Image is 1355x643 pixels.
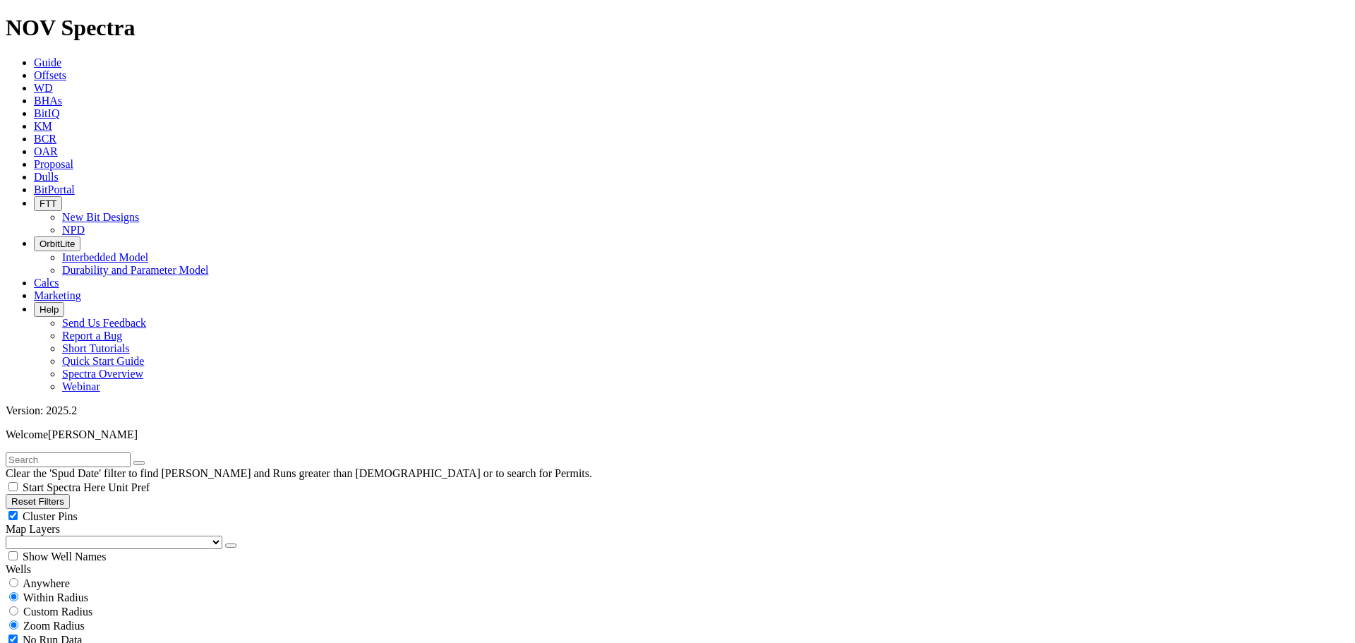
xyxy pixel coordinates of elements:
a: Marketing [34,289,81,301]
a: Webinar [62,380,100,392]
span: Clear the 'Spud Date' filter to find [PERSON_NAME] and Runs greater than [DEMOGRAPHIC_DATA] or to... [6,467,592,479]
a: Offsets [34,69,66,81]
span: OrbitLite [40,239,75,249]
button: Help [34,302,64,317]
p: Welcome [6,428,1349,441]
a: Proposal [34,158,73,170]
a: Spectra Overview [62,368,143,380]
div: Wells [6,563,1349,576]
span: Zoom Radius [23,620,85,632]
span: FTT [40,198,56,209]
a: Guide [34,56,61,68]
a: WD [34,82,53,94]
a: Calcs [34,277,59,289]
span: [PERSON_NAME] [48,428,138,440]
a: Short Tutorials [62,342,130,354]
span: Unit Pref [108,481,150,493]
a: Interbedded Model [62,251,148,263]
span: Start Spectra Here [23,481,105,493]
span: Cluster Pins [23,510,78,522]
div: Version: 2025.2 [6,404,1349,417]
a: Quick Start Guide [62,355,144,367]
a: New Bit Designs [62,211,139,223]
a: OAR [34,145,58,157]
a: Send Us Feedback [62,317,146,329]
a: BitPortal [34,184,75,196]
span: Within Radius [23,591,88,603]
a: BHAs [34,95,62,107]
input: Start Spectra Here [8,482,18,491]
span: Custom Radius [23,606,92,618]
a: Dulls [34,171,59,183]
a: Durability and Parameter Model [62,264,209,276]
a: NPD [62,224,85,236]
span: Show Well Names [23,551,106,563]
a: KM [34,120,52,132]
span: Anywhere [23,577,70,589]
button: Reset Filters [6,494,70,509]
input: Search [6,452,131,467]
span: Help [40,304,59,315]
button: OrbitLite [34,236,80,251]
a: BCR [34,133,56,145]
button: FTT [34,196,62,211]
span: Map Layers [6,523,60,535]
a: Report a Bug [62,330,122,342]
h1: NOV Spectra [6,15,1349,41]
a: BitIQ [34,107,59,119]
